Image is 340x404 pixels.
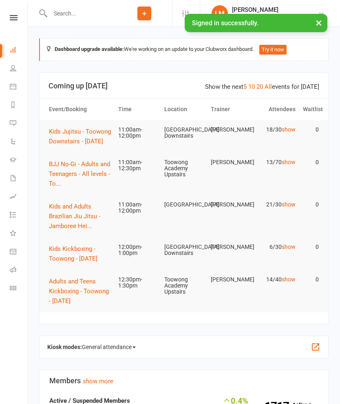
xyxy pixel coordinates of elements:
td: [GEOGRAPHIC_DATA] [161,195,207,214]
h3: Coming up [DATE] [49,82,319,90]
button: × [311,14,326,31]
th: Location [161,99,207,120]
td: 18/30 [253,120,299,139]
span: Kids Jujitsu - Toowong Downstairs - [DATE] [49,128,111,145]
td: 11:00am-12:00pm [115,195,161,221]
button: Kids Kickboxing - Toowong - [DATE] [49,244,111,263]
td: 14/40 [253,270,299,289]
a: General attendance kiosk mode [10,243,28,261]
span: Signed in successfully. [192,19,258,27]
div: Show the next events for [DATE] [205,82,319,92]
button: Try it now [259,45,287,55]
a: All [265,83,272,90]
button: Kids and Adults Brazilian Jiu Jitsu - Jamboree Hei... [49,202,111,231]
a: People [10,60,28,78]
td: 11:00am-12:00pm [115,120,161,146]
th: Event/Booking [45,99,115,120]
a: Class kiosk mode [10,280,28,298]
td: 21/30 [253,195,299,214]
td: 0 [299,120,322,139]
strong: Kiosk modes: [47,344,82,350]
a: 20 [256,83,263,90]
div: We're working on an update to your Clubworx dashboard. [39,38,329,61]
a: 10 [248,83,255,90]
div: Martial Arts [GEOGRAPHIC_DATA] [232,13,318,21]
button: Adults and Teens Kickboxing - Toowong - [DATE] [49,277,111,306]
td: Toowong Academy Upstairs [161,153,207,184]
a: show [282,159,296,165]
span: Kids and Adults Brazilian Jiu Jitsu - Jamboree Hei... [49,203,100,230]
td: [PERSON_NAME] [207,270,253,289]
button: BJJ No-Gi - Adults and Teenagers - All levels - To... [49,159,111,189]
td: 0 [299,270,322,289]
td: [PERSON_NAME] [207,153,253,172]
span: Kids Kickboxing - Toowong - [DATE] [49,245,97,262]
a: show [282,276,296,283]
div: LM [212,5,228,22]
td: [GEOGRAPHIC_DATA] Downstairs [161,237,207,263]
a: show more [83,378,113,385]
strong: Dashboard upgrade available: [55,46,124,52]
td: [PERSON_NAME] [207,120,253,139]
span: Adults and Teens Kickboxing - Toowong - [DATE] [49,278,109,305]
a: Roll call kiosk mode [10,261,28,280]
td: 6/30 [253,237,299,257]
a: Calendar [10,78,28,97]
a: Assessments [10,188,28,206]
a: Reports [10,97,28,115]
a: What's New [10,225,28,243]
td: 12:00pm-1:00pm [115,237,161,263]
input: Search... [48,8,117,19]
a: show [282,244,296,250]
a: show [282,126,296,133]
td: Toowong Academy Upstairs [161,270,207,302]
div: [PERSON_NAME] [232,6,318,13]
td: 11:00am-12:30pm [115,153,161,178]
a: 5 [243,83,247,90]
td: 0 [299,153,322,172]
a: show [282,201,296,208]
td: 12:30pm-1:30pm [115,270,161,296]
th: Attendees [253,99,299,120]
td: 13/70 [253,153,299,172]
th: Waitlist [299,99,322,120]
td: 0 [299,195,322,214]
th: Trainer [207,99,253,120]
span: BJJ No-Gi - Adults and Teenagers - All levels - To... [49,160,110,187]
th: Time [115,99,161,120]
h3: Members [49,377,318,385]
td: [GEOGRAPHIC_DATA] Downstairs [161,120,207,146]
td: 0 [299,237,322,257]
span: General attendance [82,340,136,353]
td: [PERSON_NAME] [207,195,253,214]
td: [PERSON_NAME] [207,237,253,257]
a: Dashboard [10,42,28,60]
button: Kids Jujitsu - Toowong Downstairs - [DATE] [49,127,111,146]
